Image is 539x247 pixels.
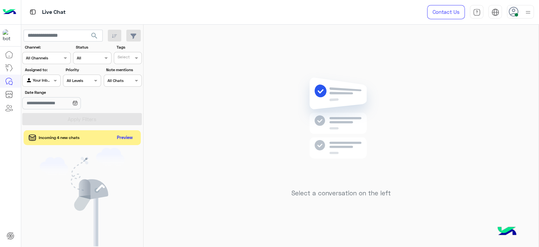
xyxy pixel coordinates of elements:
[117,44,141,50] label: Tags
[427,5,465,19] a: Contact Us
[90,32,98,40] span: search
[39,135,80,141] span: Incoming 4 new chats
[25,44,70,50] label: Channel:
[114,133,136,143] button: Preview
[3,5,16,19] img: Logo
[66,67,100,73] label: Priority
[25,89,100,95] label: Date Range
[495,220,519,244] img: hulul-logo.png
[492,8,499,16] img: tab
[117,54,130,62] div: Select
[473,8,481,16] img: tab
[524,8,532,17] img: profile
[40,148,125,246] img: empty users
[470,5,483,19] a: tab
[42,8,66,17] p: Live Chat
[29,8,37,16] img: tab
[106,67,141,73] label: Note mentions
[22,113,142,125] button: Apply Filters
[25,67,60,73] label: Assigned to:
[76,44,110,50] label: Status
[291,189,391,197] h5: Select a conversation on the left
[86,30,103,44] button: search
[3,29,15,42] img: 1403182699927242
[292,72,390,184] img: no messages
